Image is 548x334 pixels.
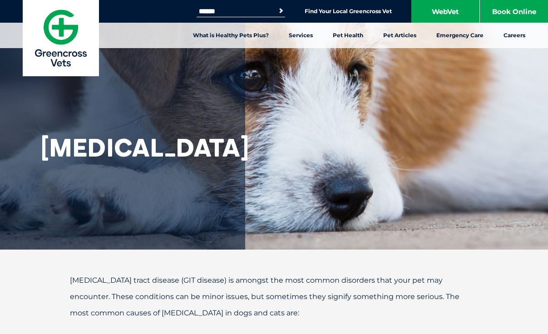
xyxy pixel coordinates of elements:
span: [MEDICAL_DATA] tract disease (GIT disease) is amongst the most common disorders that your pet may... [70,276,459,317]
a: Pet Health [323,23,373,48]
a: Pet Articles [373,23,426,48]
button: Search [276,6,286,15]
h1: [MEDICAL_DATA] [41,134,222,161]
a: Emergency Care [426,23,494,48]
a: Careers [494,23,535,48]
a: Find Your Local Greencross Vet [305,8,392,15]
a: What is Healthy Pets Plus? [183,23,279,48]
a: Services [279,23,323,48]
